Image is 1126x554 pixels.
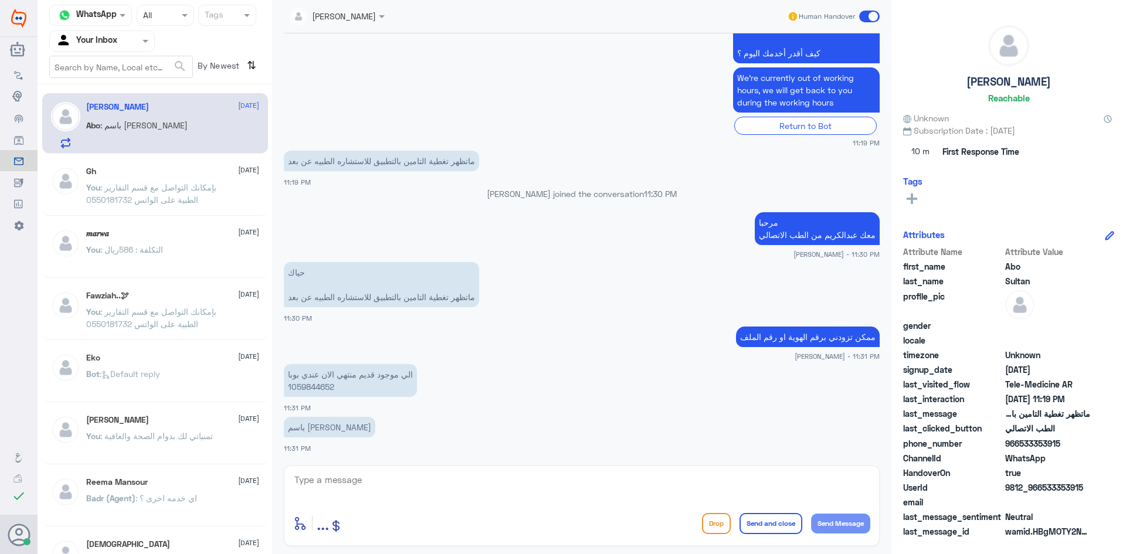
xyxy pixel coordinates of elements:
[247,56,256,75] i: ⇅
[86,415,149,425] h5: Mohammed ALRASHED
[793,249,880,259] span: [PERSON_NAME] - 11:30 PM
[1005,349,1090,361] span: Unknown
[86,182,100,192] span: You
[903,349,1003,361] span: timezone
[903,290,1003,317] span: profile_pic
[903,275,1003,287] span: last_name
[86,493,135,503] span: Badr (Agent)
[734,117,877,135] div: Return to Bot
[1005,422,1090,434] span: الطب الاتصالي
[100,244,163,254] span: : التكلفة : 586ريال
[86,182,216,205] span: : بإمكانك التواصل مع قسم التقارير الطبية على الواتس 0550181732
[989,26,1029,66] img: defaultAdmin.png
[284,262,479,307] p: 21/9/2025, 11:30 PM
[12,489,26,503] i: check
[736,327,880,347] p: 21/9/2025, 11:31 PM
[100,369,160,379] span: : Default reply
[1005,496,1090,508] span: null
[203,8,223,23] div: Tags
[56,6,73,24] img: whatsapp.png
[1005,452,1090,464] span: 2
[56,32,73,50] img: yourInbox.svg
[193,56,242,79] span: By Newest
[733,6,880,63] p: 21/9/2025, 11:19 PM
[284,314,312,322] span: 11:30 PM
[173,59,187,73] span: search
[702,513,731,534] button: Drop
[86,291,129,301] h5: Fawziah..🕊
[8,524,30,546] button: Avatar
[317,512,329,533] span: ...
[903,363,1003,376] span: signup_date
[86,431,100,441] span: You
[51,291,80,320] img: defaultAdmin.png
[100,431,213,441] span: : تمنياتي لك بدوام الصحة والعافية
[50,56,192,77] input: Search by Name, Local etc…
[86,353,100,363] h5: Eko
[86,166,96,176] h5: Gh
[238,351,259,362] span: [DATE]
[903,481,1003,494] span: UserId
[903,511,1003,523] span: last_message_sentiment
[284,364,417,397] p: 21/9/2025, 11:31 PM
[903,422,1003,434] span: last_clicked_button
[903,378,1003,390] span: last_visited_flow
[86,539,170,549] h5: سبحان الله
[903,467,1003,479] span: HandoverOn
[1005,525,1090,538] span: wamid.HBgMOTY2NTMzMzUzOTE1FQIAEhgUM0EwQjNCQkU2NzdGQTEzNjI3RjkA
[903,260,1003,273] span: first_name
[284,188,880,200] p: [PERSON_NAME] joined the conversation
[903,407,1003,420] span: last_message
[903,437,1003,450] span: phone_number
[284,417,375,437] p: 21/9/2025, 11:31 PM
[799,11,855,22] span: Human Handover
[86,307,216,329] span: : بإمكانك التواصل مع قسم التقارير الطبية على الواتس 0550181732
[135,493,197,503] span: : اي خدمه اخرى ؟
[942,145,1019,158] span: First Response Time
[284,178,311,186] span: 11:19 PM
[1005,334,1090,346] span: null
[11,9,26,28] img: Widebot Logo
[238,413,259,424] span: [DATE]
[51,102,80,131] img: defaultAdmin.png
[1005,481,1090,494] span: 9812_966533353915
[853,138,880,148] span: 11:19 PM
[317,510,329,536] button: ...
[1005,511,1090,523] span: 0
[51,229,80,258] img: defaultAdmin.png
[1005,260,1090,273] span: Abo
[86,369,100,379] span: Bot
[86,120,100,130] span: Abo
[733,67,880,113] p: 21/9/2025, 11:19 PM
[284,151,479,171] p: 21/9/2025, 11:19 PM
[795,351,880,361] span: [PERSON_NAME] - 11:31 PM
[51,166,80,196] img: defaultAdmin.png
[1005,378,1090,390] span: Tele-Medicine AR
[1005,467,1090,479] span: true
[903,452,1003,464] span: ChannelId
[903,393,1003,405] span: last_interaction
[86,307,100,317] span: You
[1005,320,1090,332] span: null
[755,212,880,245] p: 21/9/2025, 11:30 PM
[1005,407,1090,420] span: ماتظهر تغطية التامين بالتطبيق للاستشاره الطبيه عن بعد
[903,320,1003,332] span: gender
[903,229,945,240] h6: Attributes
[51,415,80,444] img: defaultAdmin.png
[644,189,677,199] span: 11:30 PM
[1005,363,1090,376] span: 2025-09-21T20:14:15.675Z
[238,165,259,175] span: [DATE]
[51,477,80,507] img: defaultAdmin.png
[1005,290,1035,320] img: defaultAdmin.png
[903,112,949,124] span: Unknown
[86,229,109,239] h5: 𝒎𝒂𝒓𝒘𝒂
[1005,437,1090,450] span: 966533353915
[1005,246,1090,258] span: Attribute Value
[903,141,938,162] span: 10 m
[238,475,259,486] span: [DATE]
[1005,275,1090,287] span: Sultan
[238,100,259,111] span: [DATE]
[903,124,1114,137] span: Subscription Date : [DATE]
[238,538,259,548] span: [DATE]
[1005,393,1090,405] span: 2025-09-21T20:19:45.988Z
